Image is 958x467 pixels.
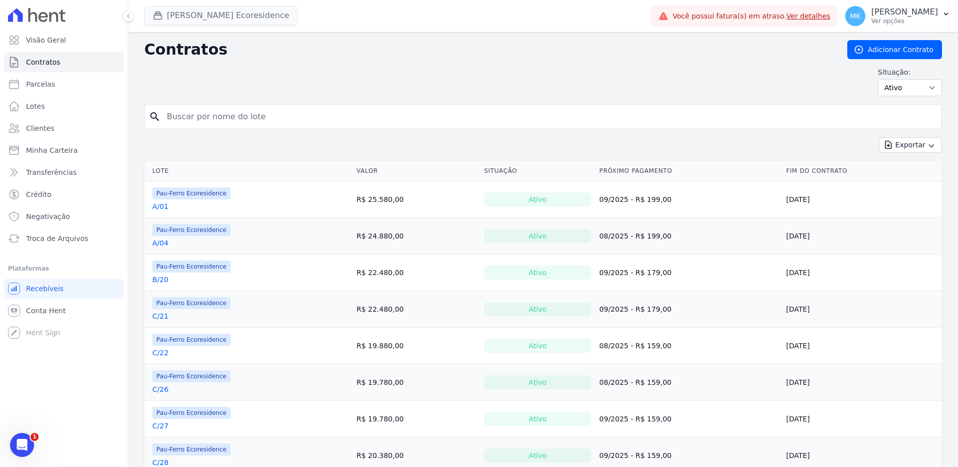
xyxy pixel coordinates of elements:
a: Crédito [4,184,124,204]
h2: Contratos [144,41,831,59]
span: Recebíveis [26,284,64,294]
iframe: Intercom live chat [10,433,34,457]
input: Buscar por nome do lote [161,107,937,127]
a: 09/2025 - R$ 159,00 [599,415,671,423]
td: [DATE] [782,181,942,218]
a: Negativação [4,206,124,226]
div: Ativo [484,448,591,462]
span: Pau-Ferro Ecoresidence [152,297,230,309]
span: Negativação [26,211,70,221]
a: 09/2025 - R$ 159,00 [599,451,671,459]
span: Pau-Ferro Ecoresidence [152,261,230,273]
td: R$ 19.880,00 [352,328,480,364]
span: Clientes [26,123,54,133]
td: R$ 22.480,00 [352,255,480,291]
td: R$ 19.780,00 [352,401,480,437]
span: Pau-Ferro Ecoresidence [152,407,230,419]
p: [PERSON_NAME] [871,7,938,17]
td: [DATE] [782,364,942,401]
div: Ativo [484,192,591,206]
span: Pau-Ferro Ecoresidence [152,334,230,346]
span: Lotes [26,101,45,111]
a: Contratos [4,52,124,72]
td: R$ 24.880,00 [352,218,480,255]
div: Ativo [484,412,591,426]
button: MK [PERSON_NAME] Ver opções [837,2,958,30]
td: [DATE] [782,401,942,437]
span: Pau-Ferro Ecoresidence [152,187,230,199]
td: R$ 22.480,00 [352,291,480,328]
span: Visão Geral [26,35,66,45]
a: Clientes [4,118,124,138]
th: Próximo Pagamento [595,161,782,181]
p: Ver opções [871,17,938,25]
a: Parcelas [4,74,124,94]
label: Situação: [878,67,942,77]
a: C/27 [152,421,168,431]
span: Pau-Ferro Ecoresidence [152,370,230,382]
a: C/22 [152,348,168,358]
th: Lote [144,161,352,181]
div: Ativo [484,375,591,389]
span: 1 [31,433,39,441]
a: 08/2025 - R$ 159,00 [599,342,671,350]
span: MK [850,13,860,20]
td: [DATE] [782,291,942,328]
span: Contratos [26,57,60,67]
a: Visão Geral [4,30,124,50]
a: 09/2025 - R$ 199,00 [599,195,671,203]
a: Transferências [4,162,124,182]
div: Ativo [484,339,591,353]
span: Pau-Ferro Ecoresidence [152,443,230,455]
a: 08/2025 - R$ 159,00 [599,378,671,386]
span: Minha Carteira [26,145,78,155]
a: Recebíveis [4,279,124,299]
span: Você possui fatura(s) em atraso. [672,11,830,22]
td: [DATE] [782,255,942,291]
th: Situação [480,161,595,181]
a: 09/2025 - R$ 179,00 [599,269,671,277]
span: Crédito [26,189,52,199]
i: search [149,111,161,123]
div: Plataformas [8,263,120,275]
span: Pau-Ferro Ecoresidence [152,224,230,236]
div: Ativo [484,229,591,243]
a: Minha Carteira [4,140,124,160]
a: A/01 [152,201,168,211]
td: R$ 25.580,00 [352,181,480,218]
a: B/20 [152,275,168,285]
button: [PERSON_NAME] Ecoresidence [144,6,298,25]
div: Ativo [484,266,591,280]
a: 08/2025 - R$ 199,00 [599,232,671,240]
a: Lotes [4,96,124,116]
span: Troca de Arquivos [26,233,88,244]
td: R$ 19.780,00 [352,364,480,401]
a: A/04 [152,238,168,248]
a: 09/2025 - R$ 179,00 [599,305,671,313]
button: Exportar [879,137,942,153]
a: Adicionar Contrato [847,40,942,59]
a: Ver detalhes [787,12,831,20]
span: Parcelas [26,79,55,89]
th: Valor [352,161,480,181]
th: Fim do Contrato [782,161,942,181]
a: Conta Hent [4,301,124,321]
a: C/21 [152,311,168,321]
div: Ativo [484,302,591,316]
span: Transferências [26,167,77,177]
span: Conta Hent [26,306,66,316]
td: [DATE] [782,328,942,364]
td: [DATE] [782,218,942,255]
a: C/26 [152,384,168,394]
a: Troca de Arquivos [4,228,124,249]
